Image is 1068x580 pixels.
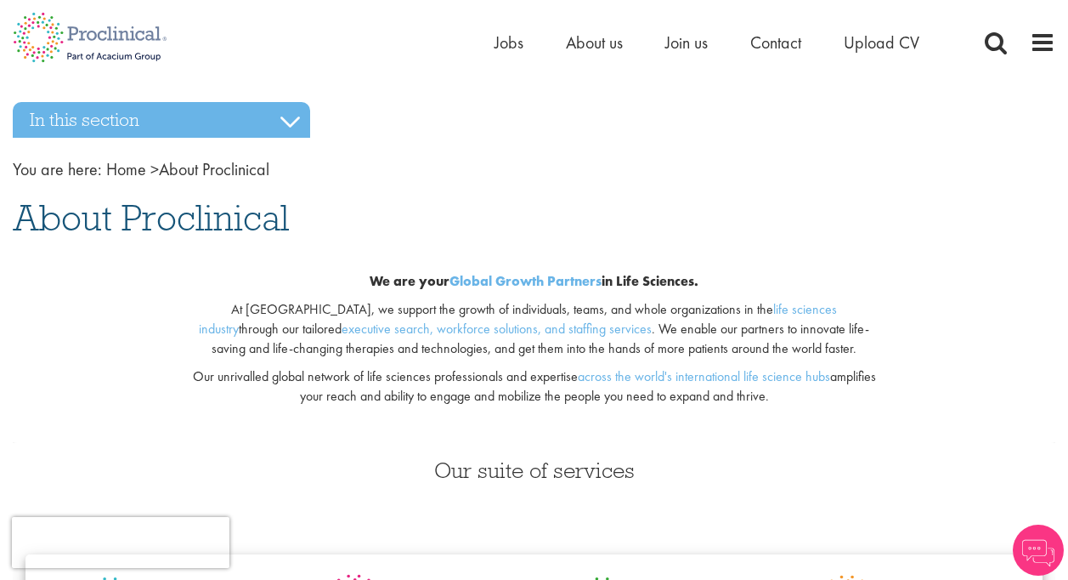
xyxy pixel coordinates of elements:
[106,158,146,180] a: breadcrumb link to Home
[13,158,102,180] span: You are here:
[665,31,708,54] a: Join us
[191,367,878,407] p: Our unrivalled global network of life sciences professionals and expertise amplifies your reach a...
[12,517,229,568] iframe: reCAPTCHA
[578,367,830,385] a: across the world's international life science hubs
[13,102,310,138] h3: In this section
[566,31,623,54] a: About us
[150,158,159,180] span: >
[449,272,602,290] a: Global Growth Partners
[342,320,652,338] a: executive search, workforce solutions, and staffing services
[199,300,837,338] a: life sciences industry
[1013,525,1064,576] img: Chatbot
[370,272,698,290] b: We are your in Life Sciences.
[844,31,919,54] a: Upload CV
[750,31,801,54] a: Contact
[191,300,878,359] p: At [GEOGRAPHIC_DATA], we support the growth of individuals, teams, and whole organizations in the...
[13,459,1055,481] h3: Our suite of services
[494,31,523,54] a: Jobs
[13,195,289,241] span: About Proclinical
[106,158,269,180] span: About Proclinical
